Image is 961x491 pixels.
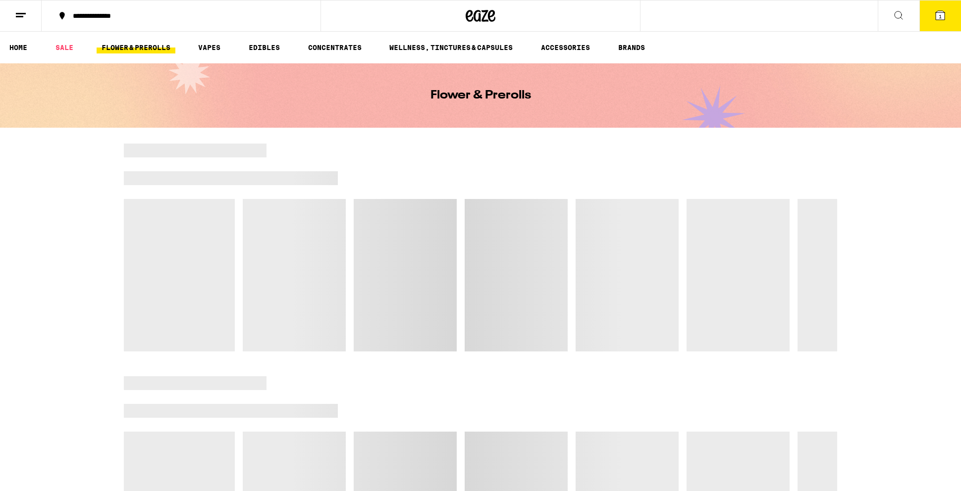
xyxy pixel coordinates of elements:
[4,42,32,53] a: HOME
[430,90,531,101] h1: Flower & Prerolls
[244,42,285,53] a: EDIBLES
[919,0,961,31] button: 1
[97,42,175,53] a: FLOWER & PREROLLS
[939,13,942,19] span: 1
[613,42,650,53] a: BRANDS
[51,42,78,53] a: SALE
[384,42,518,53] a: WELLNESS, TINCTURES & CAPSULES
[193,42,225,53] a: VAPES
[303,42,367,53] a: CONCENTRATES
[536,42,595,53] a: ACCESSORIES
